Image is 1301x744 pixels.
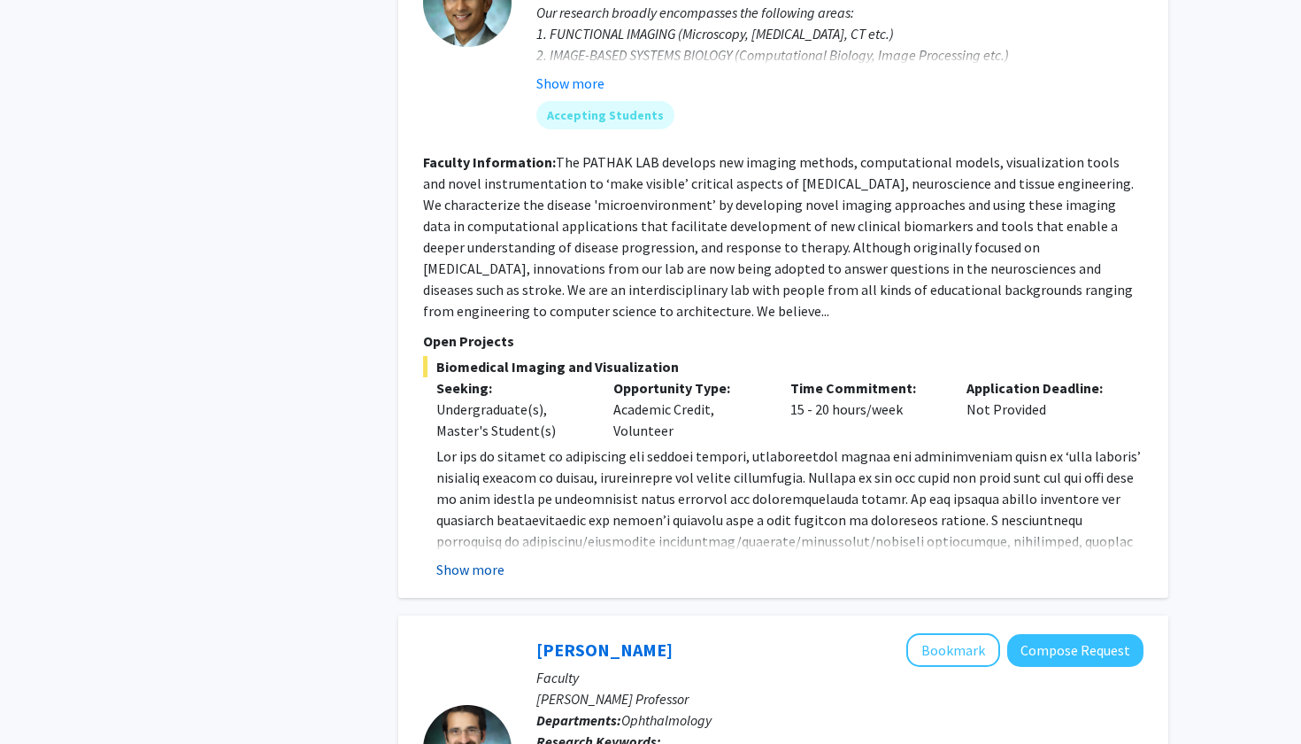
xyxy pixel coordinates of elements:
[423,356,1143,377] span: Biomedical Imaging and Visualization
[790,377,941,399] p: Time Commitment:
[536,101,674,129] mat-chip: Accepting Students
[906,633,1000,667] button: Add Yannis Paulus to Bookmarks
[436,559,504,580] button: Show more
[436,447,1141,656] span: Lor ips do sitamet co adipiscing eli seddoei tempori, utlaboreetdol magnaa eni adminimveniam quis...
[423,330,1143,352] p: Open Projects
[777,377,954,441] div: 15 - 20 hours/week
[953,377,1130,441] div: Not Provided
[536,639,673,661] a: [PERSON_NAME]
[423,153,1134,320] fg-read-more: The PATHAK LAB develops new imaging methods, computational models, visualization tools and novel ...
[536,73,604,94] button: Show more
[536,667,1143,688] p: Faculty
[536,2,1143,108] div: Our research broadly encompasses the following areas: 1. FUNCTIONAL IMAGING (Microscopy, [MEDICAL...
[613,377,764,399] p: Opportunity Type:
[966,377,1117,399] p: Application Deadline:
[423,153,556,171] b: Faculty Information:
[436,377,587,399] p: Seeking:
[536,688,1143,709] p: [PERSON_NAME] Professor
[621,711,712,729] span: Ophthalmology
[600,377,777,441] div: Academic Credit, Volunteer
[13,664,75,731] iframe: Chat
[1007,634,1143,667] button: Compose Request to Yannis Paulus
[536,711,621,729] b: Departments:
[436,399,587,441] div: Undergraduate(s), Master's Student(s)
